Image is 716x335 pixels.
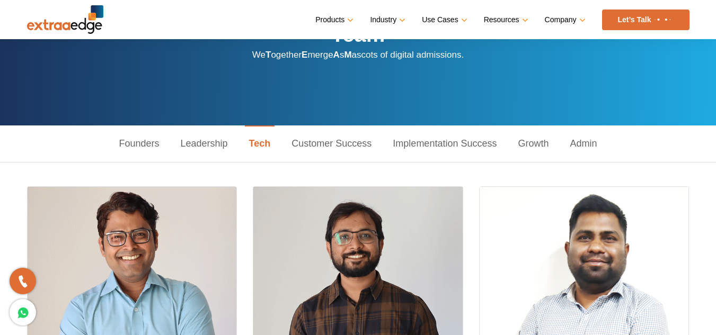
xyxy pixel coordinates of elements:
a: Company [545,12,584,28]
p: We ogether merge s ascots of digital admissions. [252,47,464,62]
a: Industry [370,12,403,28]
a: Tech [238,125,281,162]
a: Customer Success [281,125,382,162]
a: Leadership [170,125,238,162]
a: Products [315,12,351,28]
strong: M [344,50,351,60]
a: Let’s Talk [602,10,690,30]
a: Use Cases [422,12,465,28]
strong: A [333,50,340,60]
strong: T [266,50,271,60]
a: Founders [108,125,170,162]
strong: E [302,50,307,60]
strong: Team [331,23,385,46]
a: Admin [559,125,607,162]
a: Implementation Success [382,125,507,162]
a: Growth [507,125,559,162]
a: Resources [484,12,526,28]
